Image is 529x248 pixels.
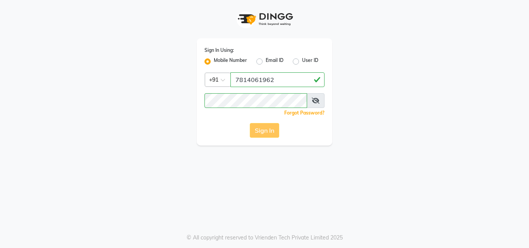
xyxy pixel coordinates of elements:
[266,57,283,66] label: Email ID
[234,8,295,31] img: logo1.svg
[302,57,318,66] label: User ID
[230,72,325,87] input: Username
[284,110,325,116] a: Forgot Password?
[204,47,234,54] label: Sign In Using:
[214,57,247,66] label: Mobile Number
[204,93,307,108] input: Username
